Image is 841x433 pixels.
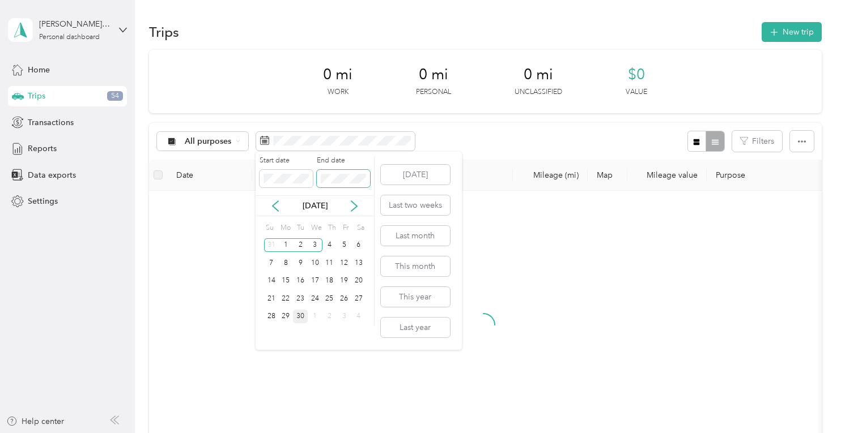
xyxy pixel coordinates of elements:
span: Transactions [28,117,74,128]
button: [DATE] [381,165,450,185]
div: Th [326,220,337,236]
div: 4 [322,238,337,252]
iframe: Everlance-gr Chat Button Frame [778,370,841,433]
div: 23 [293,291,308,306]
label: Start date [260,156,313,166]
p: Work [328,87,349,97]
div: 16 [293,274,308,288]
div: 7 [264,256,279,270]
div: 2 [322,310,337,324]
div: 20 [351,274,366,288]
p: Unclassified [515,87,562,97]
div: Sa [355,220,366,236]
div: 15 [278,274,293,288]
button: This year [381,287,450,307]
div: 18 [322,274,337,288]
div: 9 [293,256,308,270]
div: 27 [351,291,366,306]
button: This month [381,256,450,276]
div: 21 [264,291,279,306]
label: End date [317,156,370,166]
span: Settings [28,195,58,207]
div: 3 [308,238,322,252]
span: $0 [628,66,645,84]
div: We [309,220,322,236]
span: 0 mi [323,66,352,84]
div: 1 [308,310,322,324]
div: 8 [278,256,293,270]
th: Date [167,160,252,191]
div: Su [264,220,275,236]
div: 1 [278,238,293,252]
div: 10 [308,256,322,270]
button: Last month [381,226,450,246]
th: Mileage (mi) [513,160,588,191]
span: Reports [28,143,57,155]
button: Last two weeks [381,195,450,215]
div: 22 [278,291,293,306]
div: 19 [337,274,351,288]
div: Personal dashboard [39,34,100,41]
p: [DATE] [291,200,339,212]
th: Locations [252,160,513,191]
span: 0 mi [524,66,553,84]
div: 13 [351,256,366,270]
div: Tu [295,220,305,236]
div: 14 [264,274,279,288]
div: 11 [322,256,337,270]
button: New trip [762,22,822,42]
span: All purposes [185,138,232,145]
button: Help center [6,415,64,427]
div: 24 [308,291,322,306]
th: Mileage value [627,160,707,191]
div: 5 [337,238,351,252]
div: [PERSON_NAME][EMAIL_ADDRESS][PERSON_NAME][DOMAIN_NAME] [39,18,110,30]
div: 17 [308,274,322,288]
div: 28 [264,310,279,324]
h1: Trips [149,26,179,38]
div: 29 [278,310,293,324]
div: 31 [264,238,279,252]
th: Map [588,160,627,191]
div: 26 [337,291,351,306]
div: 4 [351,310,366,324]
div: 3 [337,310,351,324]
div: Fr [341,220,351,236]
div: 6 [351,238,366,252]
p: Value [626,87,647,97]
span: 54 [107,91,123,101]
div: 30 [293,310,308,324]
button: Last year [381,318,450,337]
div: 2 [293,238,308,252]
div: 12 [337,256,351,270]
button: Filters [732,131,782,152]
span: Data exports [28,169,76,181]
p: Personal [416,87,451,97]
div: Mo [279,220,291,236]
span: Home [28,64,50,76]
span: Trips [28,90,45,102]
div: 25 [322,291,337,306]
span: 0 mi [419,66,448,84]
